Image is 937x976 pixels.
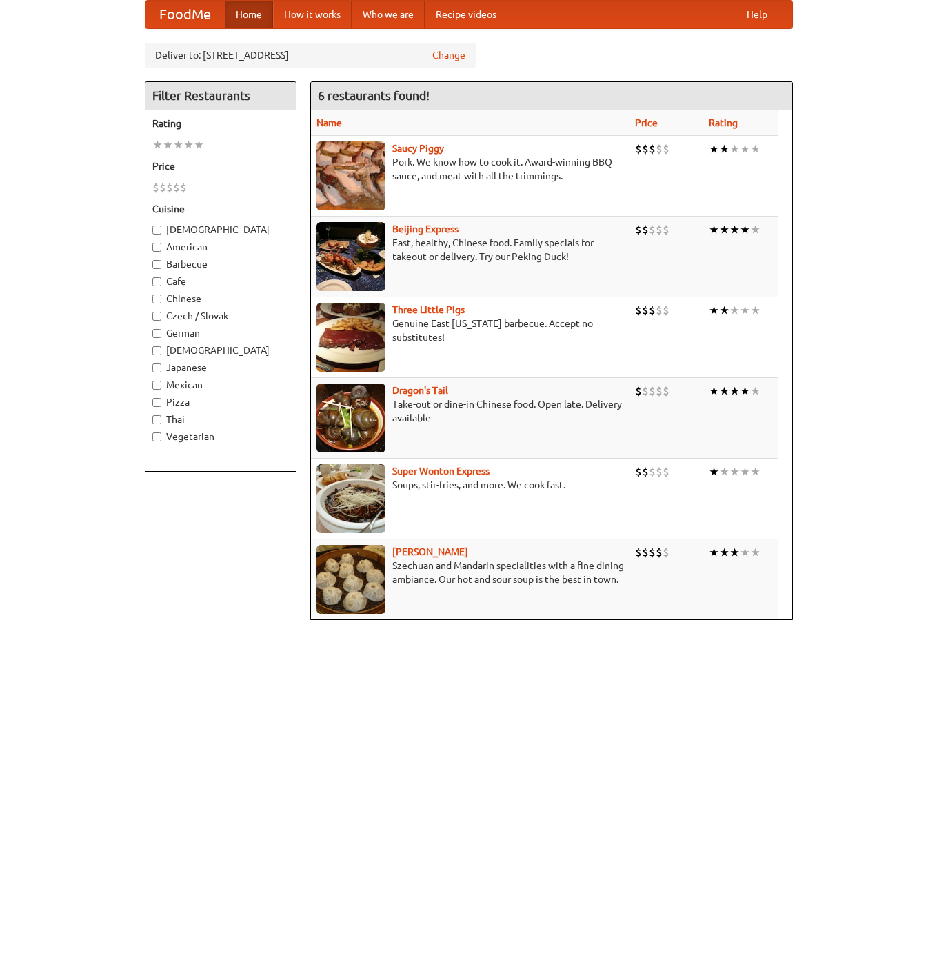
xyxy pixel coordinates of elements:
[719,384,729,399] li: ★
[180,180,187,195] li: $
[709,384,719,399] li: ★
[750,384,760,399] li: ★
[145,82,296,110] h4: Filter Restaurants
[635,303,642,318] li: $
[656,464,663,479] li: $
[152,257,289,271] label: Barbecue
[649,545,656,560] li: $
[740,303,750,318] li: ★
[719,303,729,318] li: ★
[152,415,161,424] input: Thai
[316,559,625,586] p: Szechuan and Mandarin specialities with a fine dining ambiance. Our hot and sour soup is the best...
[663,464,669,479] li: $
[392,223,459,235] a: Beijing Express
[316,117,342,128] a: Name
[152,312,161,321] input: Czech / Slovak
[663,141,669,157] li: $
[152,137,163,152] li: ★
[152,361,289,375] label: Japanese
[736,1,778,28] a: Help
[152,343,289,357] label: [DEMOGRAPHIC_DATA]
[273,1,352,28] a: How it works
[152,412,289,426] label: Thai
[740,545,750,560] li: ★
[635,464,642,479] li: $
[316,397,625,425] p: Take-out or dine-in Chinese food. Open late. Delivery available
[663,222,669,237] li: $
[635,545,642,560] li: $
[642,222,649,237] li: $
[663,545,669,560] li: $
[145,43,476,68] div: Deliver to: [STREET_ADDRESS]
[152,378,289,392] label: Mexican
[656,545,663,560] li: $
[152,432,161,441] input: Vegetarian
[152,226,161,235] input: [DEMOGRAPHIC_DATA]
[392,143,444,154] a: Saucy Piggy
[740,141,750,157] li: ★
[719,545,729,560] li: ★
[642,303,649,318] li: $
[656,384,663,399] li: $
[194,137,204,152] li: ★
[635,141,642,157] li: $
[642,545,649,560] li: $
[432,48,465,62] a: Change
[719,222,729,237] li: ★
[709,303,719,318] li: ★
[392,546,468,557] b: [PERSON_NAME]
[163,137,173,152] li: ★
[642,141,649,157] li: $
[173,180,180,195] li: $
[316,236,625,263] p: Fast, healthy, Chinese food. Family specials for takeout or delivery. Try our Peking Duck!
[750,464,760,479] li: ★
[152,326,289,340] label: German
[316,317,625,344] p: Genuine East [US_STATE] barbecue. Accept no substitutes!
[316,478,625,492] p: Soups, stir-fries, and more. We cook fast.
[656,222,663,237] li: $
[316,384,385,452] img: dragon.jpg
[663,384,669,399] li: $
[729,303,740,318] li: ★
[425,1,507,28] a: Recipe videos
[316,222,385,291] img: beijing.jpg
[152,398,161,407] input: Pizza
[649,141,656,157] li: $
[656,141,663,157] li: $
[316,464,385,533] img: superwonton.jpg
[152,275,289,288] label: Cafe
[750,141,760,157] li: ★
[719,141,729,157] li: ★
[152,295,161,303] input: Chinese
[152,363,161,372] input: Japanese
[649,222,656,237] li: $
[352,1,425,28] a: Who we are
[750,303,760,318] li: ★
[635,222,642,237] li: $
[392,466,490,477] a: Super Wonton Express
[709,464,719,479] li: ★
[729,222,740,237] li: ★
[719,464,729,479] li: ★
[316,155,625,183] p: Pork. We know how to cook it. Award-winning BBQ sauce, and meat with all the trimmings.
[750,545,760,560] li: ★
[152,277,161,286] input: Cafe
[392,304,465,315] a: Three Little Pigs
[709,545,719,560] li: ★
[635,117,658,128] a: Price
[750,222,760,237] li: ★
[318,89,430,102] ng-pluralize: 6 restaurants found!
[709,117,738,128] a: Rating
[709,141,719,157] li: ★
[392,385,448,396] a: Dragon's Tail
[152,202,289,216] h5: Cuisine
[316,303,385,372] img: littlepigs.jpg
[152,430,289,444] label: Vegetarian
[225,1,273,28] a: Home
[152,329,161,338] input: German
[740,222,750,237] li: ★
[173,137,183,152] li: ★
[152,240,289,254] label: American
[152,292,289,306] label: Chinese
